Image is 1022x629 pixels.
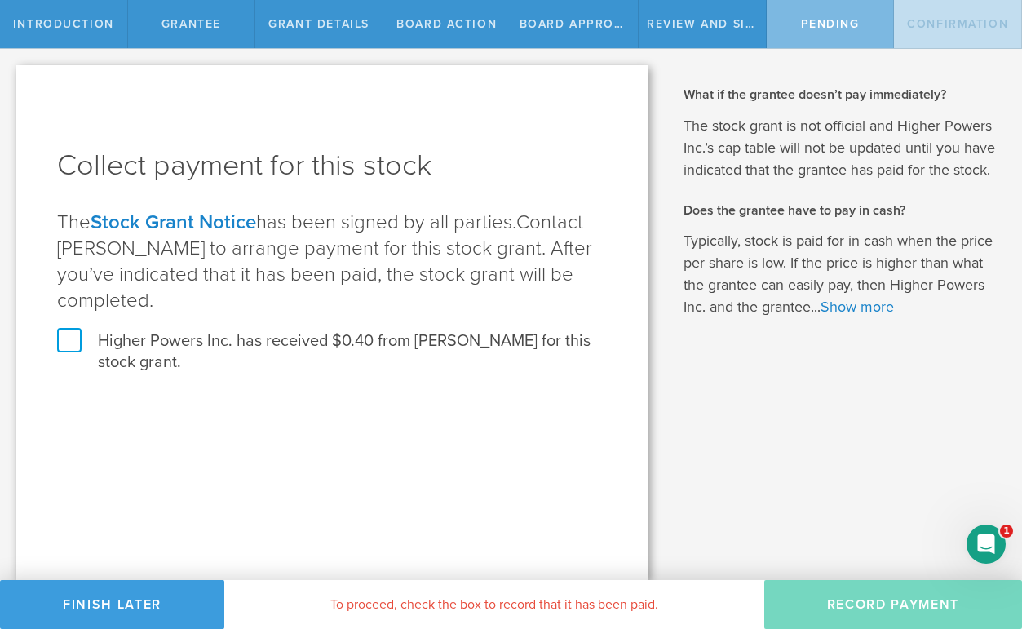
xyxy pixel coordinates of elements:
span: Board Approval [520,17,638,31]
p: The stock grant is not official and Higher Powers Inc.’s cap table will not be updated until you ... [684,115,998,181]
span: Review and Sign [647,17,764,31]
p: Typically, stock is paid for in cash when the price per share is low. If the price is higher than... [684,230,998,318]
h2: What if the grantee doesn’t pay immediately? [684,86,998,104]
span: Grant Details [268,17,369,31]
a: Stock Grant Notice [91,210,256,234]
button: Record Payment [764,580,1022,629]
iframe: Intercom live chat [967,525,1006,564]
span: Pending [801,17,860,31]
span: Confirmation [907,17,1008,31]
h1: Collect payment for this stock [57,146,607,185]
span: Board Action [396,17,497,31]
span: Introduction [13,17,114,31]
a: Show more [821,298,894,316]
span: To proceed, check the box to record that it has been paid. [330,596,658,613]
h2: Does the grantee have to pay in cash? [684,202,998,219]
span: Grantee [161,17,221,31]
p: The has been signed by all parties. [57,210,607,314]
span: 1 [1000,525,1013,538]
label: Higher Powers Inc. has received $0.40 from [PERSON_NAME] for this stock grant. [57,330,607,373]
